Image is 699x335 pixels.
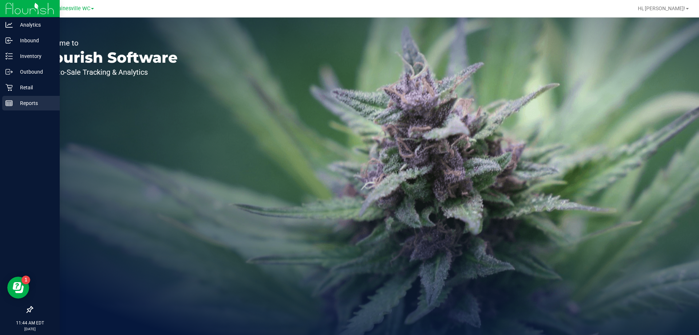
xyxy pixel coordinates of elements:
[13,67,56,76] p: Outbound
[5,68,13,75] inline-svg: Outbound
[638,5,685,11] span: Hi, [PERSON_NAME]!
[5,37,13,44] inline-svg: Inbound
[39,69,178,76] p: Seed-to-Sale Tracking & Analytics
[39,39,178,47] p: Welcome to
[21,276,30,284] iframe: Resource center unread badge
[5,21,13,28] inline-svg: Analytics
[3,326,56,332] p: [DATE]
[39,50,178,65] p: Flourish Software
[5,84,13,91] inline-svg: Retail
[13,99,56,108] p: Reports
[13,52,56,61] p: Inventory
[13,83,56,92] p: Retail
[13,36,56,45] p: Inbound
[3,320,56,326] p: 11:44 AM EDT
[13,20,56,29] p: Analytics
[55,5,90,12] span: Gainesville WC
[5,52,13,60] inline-svg: Inventory
[7,277,29,299] iframe: Resource center
[5,100,13,107] inline-svg: Reports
